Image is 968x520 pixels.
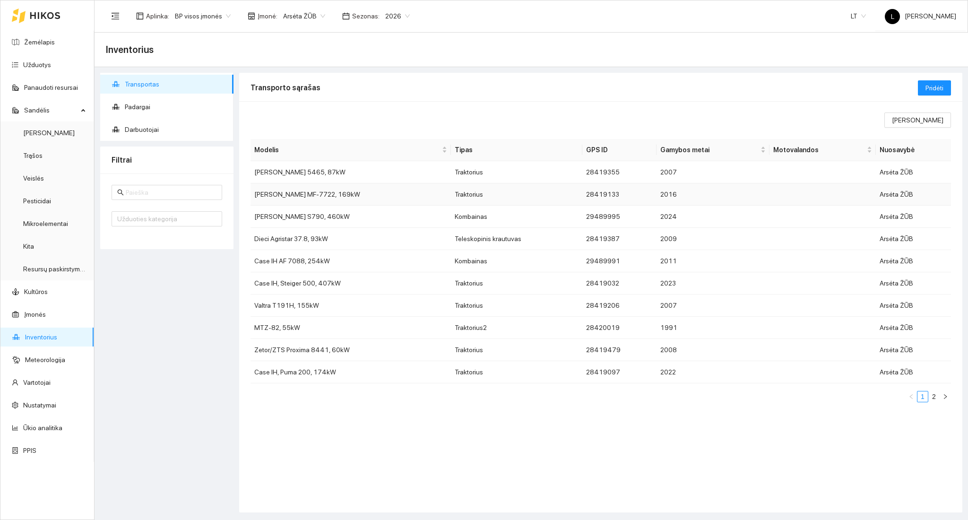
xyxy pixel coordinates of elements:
a: PPIS [23,447,36,454]
td: 28419097 [582,361,657,383]
td: Traktorius [451,339,582,361]
span: Aplinka : [146,11,169,21]
span: BP visos įmonės [175,9,231,23]
span: L [891,9,894,24]
span: LT [851,9,866,23]
td: Arsėta ŽŪB [876,183,951,206]
td: Dieci Agristar 37.8, 93kW [251,228,451,250]
td: Case IH, Steiger 500, 407kW [251,272,451,295]
a: Pesticidai [23,197,51,205]
a: 1 [917,391,928,402]
span: left [908,394,914,399]
input: Paieška [126,187,216,198]
td: 2007 [657,161,769,183]
td: Traktorius [451,183,582,206]
td: Arsėta ŽŪB [876,228,951,250]
td: 28419479 [582,339,657,361]
td: [PERSON_NAME] S790, 460kW [251,206,451,228]
td: Kombainas [451,250,582,272]
a: Kultūros [24,288,48,295]
button: menu-fold [106,7,125,26]
td: 1991 [657,317,769,339]
a: Nustatymai [23,401,56,409]
a: Ūkio analitika [23,424,62,432]
td: Case IH, Puma 200, 174kW [251,361,451,383]
button: Pridėti [918,80,951,95]
td: Case IH AF 7088, 254kW [251,250,451,272]
td: 28419032 [582,272,657,295]
span: shop [248,12,255,20]
button: [PERSON_NAME] [884,113,951,128]
td: 28419133 [582,183,657,206]
span: Arsėta ŽŪB [283,9,325,23]
span: [PERSON_NAME] [892,115,943,125]
td: Arsėta ŽŪB [876,272,951,295]
button: left [906,391,917,402]
td: Traktorius [451,272,582,295]
td: Arsėta ŽŪB [876,161,951,183]
li: 2 [928,391,940,402]
span: Sezonas : [352,11,380,21]
li: Atgal [906,391,917,402]
td: Arsėta ŽŪB [876,295,951,317]
td: 2009 [657,228,769,250]
span: [PERSON_NAME] [885,12,956,20]
span: Pridėti [925,83,943,93]
td: Arsėta ŽŪB [876,206,951,228]
th: this column's title is Motovalandos,this column is sortable [769,139,876,161]
td: 28419387 [582,228,657,250]
button: right [940,391,951,402]
span: Darbuotojai [125,120,226,139]
div: Transporto sąrašas [251,74,918,101]
td: Arsėta ŽŪB [876,361,951,383]
td: Arsėta ŽŪB [876,339,951,361]
span: Įmonė : [258,11,277,21]
th: GPS ID [582,139,657,161]
td: 29489991 [582,250,657,272]
a: [PERSON_NAME] [23,129,75,137]
td: [PERSON_NAME] 5465, 87kW [251,161,451,183]
th: Nuosavybė [876,139,951,161]
a: Užduotys [23,61,51,69]
td: [PERSON_NAME] MF-7722, 169kW [251,183,451,206]
span: Modelis [254,145,440,155]
a: Meteorologija [25,356,65,364]
td: Arsėta ŽŪB [876,250,951,272]
span: Transportas [125,75,226,94]
td: 28419355 [582,161,657,183]
td: Zetor/ZTS Proxima 8441, 60kW [251,339,451,361]
div: Filtrai [112,147,222,173]
a: Įmonės [24,311,46,318]
span: Inventorius [106,42,154,57]
td: Traktorius [451,295,582,317]
a: Mikroelementai [23,220,68,227]
th: Tipas [451,139,582,161]
span: Motovalandos [773,145,865,155]
a: Vartotojai [23,379,51,386]
td: 2011 [657,250,769,272]
a: 2 [929,391,939,402]
span: menu-fold [111,12,120,20]
td: 28420019 [582,317,657,339]
td: Valtra T191H, 155kW [251,295,451,317]
td: Arsėta ŽŪB [876,317,951,339]
td: 29489995 [582,206,657,228]
td: MTZ-82, 55kW [251,317,451,339]
td: 2007 [657,295,769,317]
a: Žemėlapis [24,38,55,46]
td: 2008 [657,339,769,361]
td: Traktorius2 [451,317,582,339]
td: Kombainas [451,206,582,228]
td: 28419206 [582,295,657,317]
td: Traktorius [451,361,582,383]
a: Kita [23,243,34,250]
td: 2016 [657,183,769,206]
span: calendar [342,12,350,20]
span: search [117,189,124,196]
span: Padargai [125,97,226,116]
a: Trąšos [23,152,43,159]
td: 2022 [657,361,769,383]
td: Teleskopinis krautuvas [451,228,582,250]
li: Pirmyn [940,391,951,402]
